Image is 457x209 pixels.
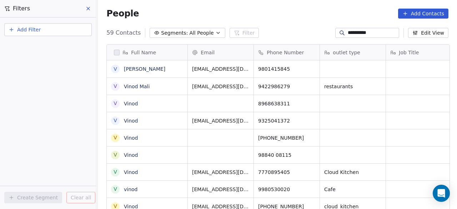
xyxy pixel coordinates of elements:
[114,134,117,141] div: V
[131,49,156,56] span: Full Name
[192,186,249,193] span: [EMAIL_ADDRESS][DOMAIN_NAME]
[107,45,187,60] div: Full Name
[124,84,150,89] a: Vinod Mali
[192,65,249,73] span: [EMAIL_ADDRESS][DOMAIN_NAME]
[114,185,117,193] div: v
[124,118,138,124] a: Vinod
[324,169,381,176] span: Cloud Kitchen
[114,168,117,176] div: V
[161,29,188,37] span: Segments:
[106,29,141,37] span: 59 Contacts
[114,151,117,159] div: V
[114,100,117,107] div: V
[267,49,304,56] span: Phone Number
[114,117,117,124] div: V
[324,186,381,193] span: Cafe
[320,45,386,60] div: outlet type
[386,45,452,60] div: Job Title
[230,28,259,38] button: Filter
[124,101,138,106] a: Vinod
[124,186,138,192] a: vinod
[192,169,249,176] span: [EMAIL_ADDRESS][DOMAIN_NAME]
[124,135,138,141] a: Vinod
[399,49,419,56] span: Job Title
[189,29,214,37] span: All People
[258,117,315,124] span: 9325041372
[201,49,215,56] span: Email
[124,152,138,158] a: Vinod
[258,186,315,193] span: 9980530020
[192,83,249,90] span: [EMAIL_ADDRESS][DOMAIN_NAME]
[258,83,315,90] span: 9422986279
[124,169,138,175] a: Vinod
[258,169,315,176] span: 7770895405
[258,65,315,73] span: 9801415845
[192,117,249,124] span: [EMAIL_ADDRESS][DOMAIN_NAME]
[333,49,360,56] span: outlet type
[188,45,253,60] div: Email
[106,8,139,19] span: People
[124,66,165,72] a: [PERSON_NAME]
[258,151,315,159] span: 98840 08115
[114,83,117,90] div: V
[114,65,117,73] div: V
[258,134,315,141] span: [PHONE_NUMBER]
[433,185,450,202] div: Open Intercom Messenger
[254,45,320,60] div: Phone Number
[408,28,448,38] button: Edit View
[258,100,315,107] span: 8968638311
[398,9,448,19] button: Add Contacts
[324,83,381,90] span: restaurants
